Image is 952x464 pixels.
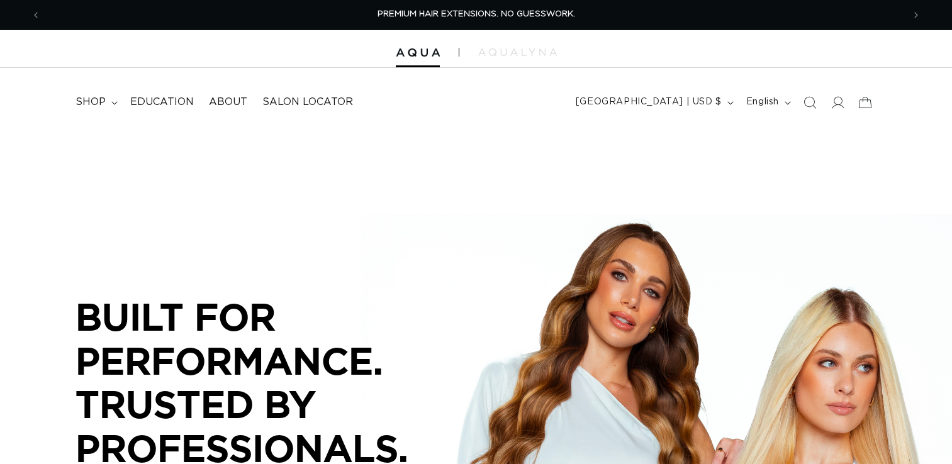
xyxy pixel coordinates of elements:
[796,89,824,116] summary: Search
[396,48,440,57] img: Aqua Hair Extensions
[68,88,123,116] summary: shop
[255,88,361,116] a: Salon Locator
[76,96,106,109] span: shop
[378,10,575,18] span: PREMIUM HAIR EXTENSIONS. NO GUESSWORK.
[478,48,557,56] img: aqualyna.com
[576,96,722,109] span: [GEOGRAPHIC_DATA] | USD $
[568,91,739,114] button: [GEOGRAPHIC_DATA] | USD $
[201,88,255,116] a: About
[22,3,50,27] button: Previous announcement
[902,3,930,27] button: Next announcement
[123,88,201,116] a: Education
[739,91,796,114] button: English
[746,96,779,109] span: English
[130,96,194,109] span: Education
[262,96,353,109] span: Salon Locator
[209,96,247,109] span: About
